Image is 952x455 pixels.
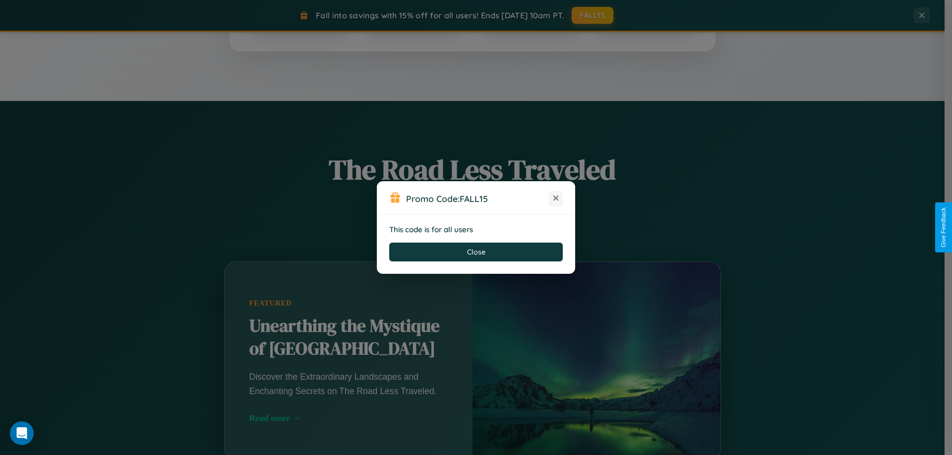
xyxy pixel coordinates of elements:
b: FALL15 [460,193,488,204]
div: Give Feedback [940,207,947,248]
div: Open Intercom Messenger [10,421,34,445]
button: Close [389,243,563,261]
h3: Promo Code: [406,193,549,204]
strong: This code is for all users [389,225,473,234]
